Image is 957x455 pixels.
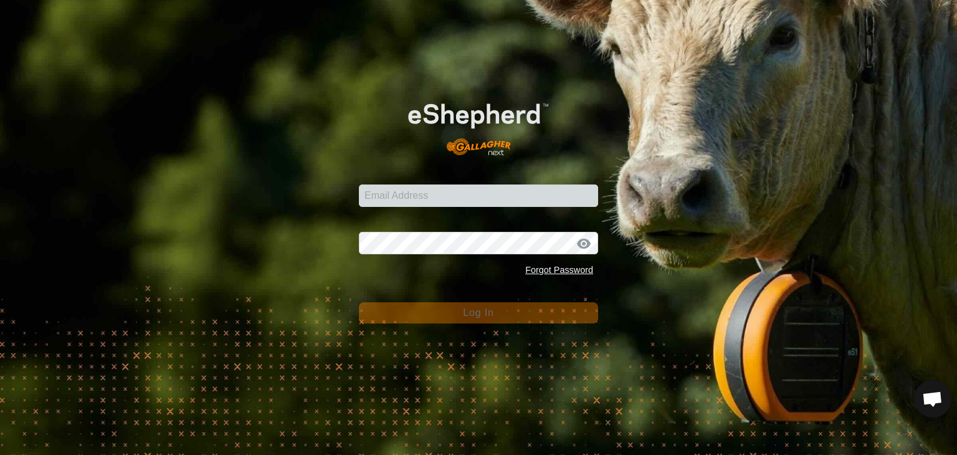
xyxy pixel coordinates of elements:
[914,380,951,418] div: Open chat
[463,307,493,318] span: Log In
[383,84,574,165] img: E-shepherd Logo
[359,302,598,323] button: Log In
[525,265,593,275] a: Forgot Password
[359,184,598,207] input: Email Address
